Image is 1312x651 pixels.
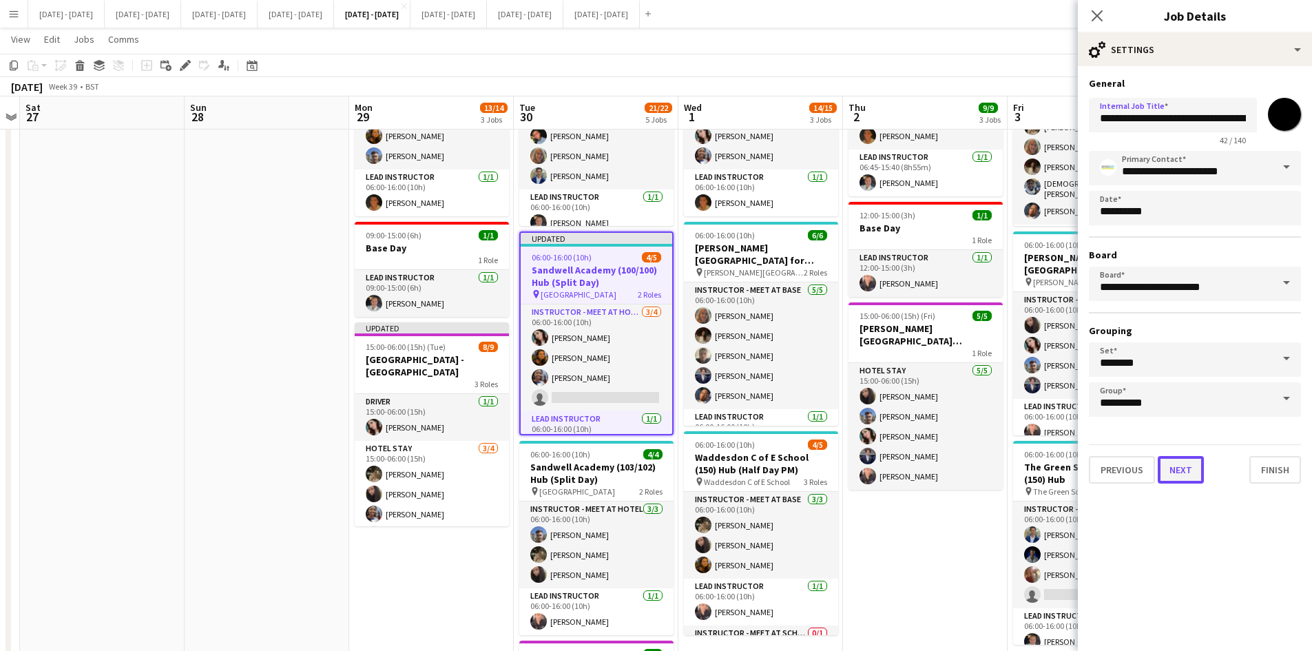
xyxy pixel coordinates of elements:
span: 2 Roles [804,267,827,278]
app-card-role: Lead Instructor1/106:00-16:00 (10h) [684,409,838,456]
span: Thu [848,101,866,114]
span: 3 [1011,109,1024,125]
a: Comms [103,30,145,48]
span: 06:00-16:00 (10h) [695,230,755,240]
app-card-role: Lead Instructor1/106:00-16:00 (10h) [521,411,672,458]
button: Finish [1249,456,1301,484]
h3: Board [1089,249,1301,261]
span: [GEOGRAPHIC_DATA] [539,486,615,497]
div: BST [85,81,99,92]
app-card-role: Lead Instructor1/106:45-15:40 (8h55m)[PERSON_NAME] [848,149,1003,196]
span: 2 Roles [639,486,663,497]
app-job-card: 12:00-15:00 (3h)1/1Base Day1 RoleLead Instructor1/112:00-15:00 (3h)[PERSON_NAME] [848,202,1003,297]
span: Comms [108,33,139,45]
span: View [11,33,30,45]
app-card-role: Lead Instructor1/109:00-15:00 (6h)[PERSON_NAME] [355,270,509,317]
app-card-role: Lead Instructor1/106:00-16:00 (10h)[PERSON_NAME] [355,169,509,216]
app-card-role: Lead Instructor1/112:00-15:00 (3h)[PERSON_NAME] [848,250,1003,297]
button: [DATE] - [DATE] [28,1,105,28]
app-card-role: Lead Instructor1/106:00-16:00 (10h)[PERSON_NAME] [684,169,838,216]
h3: Waddesdon C of E School (150) Hub (Half Day PM) [684,451,838,476]
span: 14/15 [809,103,837,113]
span: Week 39 [45,81,80,92]
app-job-card: 09:00-15:00 (6h)1/1Base Day1 RoleLead Instructor1/109:00-15:00 (6h)[PERSON_NAME] [355,222,509,317]
app-job-card: Updated15:00-06:00 (15h) (Tue)8/9[GEOGRAPHIC_DATA] - [GEOGRAPHIC_DATA]3 RolesDriver1/115:00-06:00... [355,322,509,526]
app-card-role: Driver1/115:00-06:00 (15h)[PERSON_NAME] [355,394,509,441]
app-card-role: Instructor - Meet at Base3/406:00-16:00 (10h)[PERSON_NAME][PERSON_NAME][PERSON_NAME] [1013,502,1167,608]
a: Jobs [68,30,100,48]
div: Settings [1078,33,1312,66]
span: Sat [25,101,41,114]
a: Edit [39,30,65,48]
app-job-card: 06:00-16:00 (10h)5/5[PERSON_NAME][GEOGRAPHIC_DATA] (160) Hub [PERSON_NAME][GEOGRAPHIC_DATA]2 Role... [1013,231,1167,435]
app-card-role: Lead Instructor1/106:00-16:00 (10h)[PERSON_NAME] [519,588,674,635]
span: 3 Roles [475,379,498,389]
span: 4/5 [808,440,827,450]
span: Jobs [74,33,94,45]
span: 06:00-16:00 (10h) [532,252,592,262]
div: Updated06:00-16:00 (10h)4/5Sandwell Academy (100/100) Hub (Split Day) [GEOGRAPHIC_DATA]2 RolesIns... [519,231,674,435]
app-card-role: Instructor - Meet at Base3/306:00-16:00 (10h)[PERSON_NAME][PERSON_NAME][PERSON_NAME] [684,492,838,579]
app-card-role: Instructor - Meet at Base4/406:00-16:00 (10h)[PERSON_NAME][PERSON_NAME][PERSON_NAME][PERSON_NAME] [519,83,674,189]
app-card-role: Instructor - Meet at Base5/506:00-16:00 (10h)[PERSON_NAME][PERSON_NAME][PERSON_NAME][PERSON_NAME]... [684,282,838,409]
h3: [PERSON_NAME][GEOGRAPHIC_DATA] for Boys (170) Hub (Half Day PM) [684,242,838,267]
span: [PERSON_NAME][GEOGRAPHIC_DATA] [1033,277,1133,287]
div: 06:00-16:00 (10h)6/6[PERSON_NAME][GEOGRAPHIC_DATA] for Boys (170) Hub (Half Day PM) [PERSON_NAME]... [684,222,838,426]
div: Updated [521,233,672,244]
h3: Sandwell Academy (100/100) Hub (Split Day) [521,264,672,289]
app-job-card: 06:00-16:00 (10h)4/4Sandwell Academy (103/102) Hub (Split Day) [GEOGRAPHIC_DATA]2 RolesInstructor... [519,441,674,635]
h3: Sandwell Academy (103/102) Hub (Split Day) [519,461,674,486]
span: 06:00-16:00 (10h) [1024,240,1084,250]
span: 28 [188,109,207,125]
button: [DATE] - [DATE] [563,1,640,28]
span: [PERSON_NAME][GEOGRAPHIC_DATA] for Boys [704,267,804,278]
span: 1 Role [972,348,992,358]
button: [DATE] - [DATE] [410,1,487,28]
app-card-role: Lead Instructor1/106:00-16:00 (10h)[PERSON_NAME] [1013,399,1167,446]
span: [GEOGRAPHIC_DATA] [541,289,616,300]
h3: General [1089,77,1301,90]
span: 5/5 [972,311,992,321]
span: 06:00-16:00 (10h) [695,440,755,450]
h3: Job Details [1078,7,1312,25]
div: 3 Jobs [481,114,507,125]
span: Waddesdon C of E School [704,477,790,487]
span: Edit [44,33,60,45]
app-card-role: Instructor - Meet at Hotel4/406:00-16:00 (10h)[PERSON_NAME][PERSON_NAME][PERSON_NAME][PERSON_NAME] [1013,292,1167,399]
a: View [6,30,36,48]
span: The Green School for Girls [1033,486,1122,497]
span: 06:00-16:00 (10h) [530,449,590,459]
button: Next [1158,456,1204,484]
app-card-role: Hotel Stay5/515:00-06:00 (15h)[PERSON_NAME][PERSON_NAME][PERSON_NAME][PERSON_NAME][PERSON_NAME] [848,363,1003,490]
span: Tue [519,101,535,114]
span: 09:00-15:00 (6h) [366,230,421,240]
app-job-card: 06:00-16:00 (10h)4/5Waddesdon C of E School (150) Hub (Half Day PM) Waddesdon C of E School3 Role... [684,431,838,635]
app-job-card: 15:00-06:00 (15h) (Fri)5/5[PERSON_NAME][GEOGRAPHIC_DATA][PERSON_NAME]1 RoleHotel Stay5/515:00-06:... [848,302,1003,490]
div: 06:00-16:00 (10h)4/5The Green School for Girls (150) Hub The Green School for Girls2 RolesInstruc... [1013,441,1167,645]
span: 30 [517,109,535,125]
span: 2 Roles [638,289,661,300]
app-card-role: Instructor - Meet at Hotel3/306:00-16:00 (10h)[PERSON_NAME][PERSON_NAME][PERSON_NAME] [519,502,674,588]
span: 06:00-16:00 (10h) [1024,449,1084,459]
h3: [PERSON_NAME][GEOGRAPHIC_DATA] (160) Hub [1013,251,1167,276]
span: 27 [23,109,41,125]
app-card-role: Instructor - Meet at Hotel3/406:00-16:00 (10h)[PERSON_NAME][PERSON_NAME][PERSON_NAME] [521,304,672,411]
span: 4/4 [643,449,663,459]
h3: Base Day [848,222,1003,234]
span: 4/5 [642,252,661,262]
span: 1/1 [479,230,498,240]
div: 3 Jobs [810,114,836,125]
span: 29 [353,109,373,125]
span: Fri [1013,101,1024,114]
app-card-role: Instructor - Meet at Base5/506:00-16:00 (10h)[PERSON_NAME][PERSON_NAME][PERSON_NAME][DEMOGRAPHIC_... [1013,94,1167,225]
span: 1/1 [972,210,992,220]
span: 3 Roles [804,477,827,487]
h3: Grouping [1089,324,1301,337]
span: 8/9 [479,342,498,352]
span: 6/6 [808,230,827,240]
